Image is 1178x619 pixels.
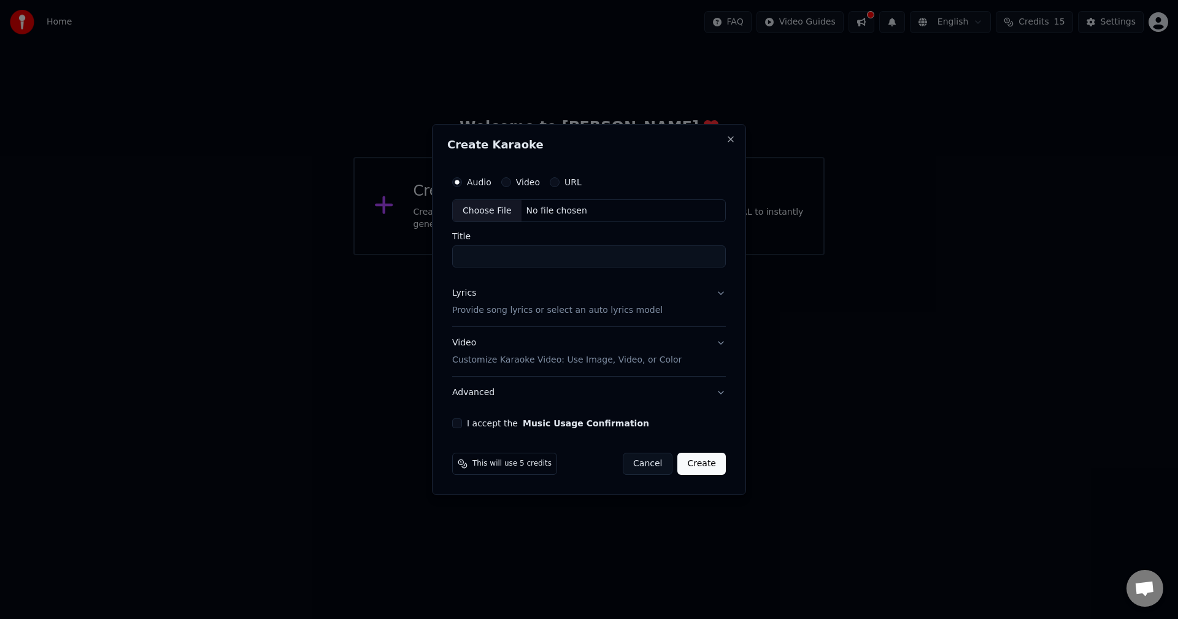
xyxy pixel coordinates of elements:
button: Advanced [452,377,726,409]
div: No file chosen [522,205,592,217]
button: VideoCustomize Karaoke Video: Use Image, Video, or Color [452,328,726,377]
label: Audio [467,178,491,186]
div: Lyrics [452,288,476,300]
div: Video [452,337,682,367]
button: Create [677,453,726,475]
label: I accept the [467,419,649,428]
span: This will use 5 credits [472,459,552,469]
label: Title [452,233,726,241]
button: I accept the [523,419,649,428]
h2: Create Karaoke [447,139,731,150]
button: LyricsProvide song lyrics or select an auto lyrics model [452,278,726,327]
div: Choose File [453,200,522,222]
label: URL [564,178,582,186]
label: Video [516,178,540,186]
button: Cancel [623,453,672,475]
p: Customize Karaoke Video: Use Image, Video, or Color [452,354,682,366]
p: Provide song lyrics or select an auto lyrics model [452,305,663,317]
